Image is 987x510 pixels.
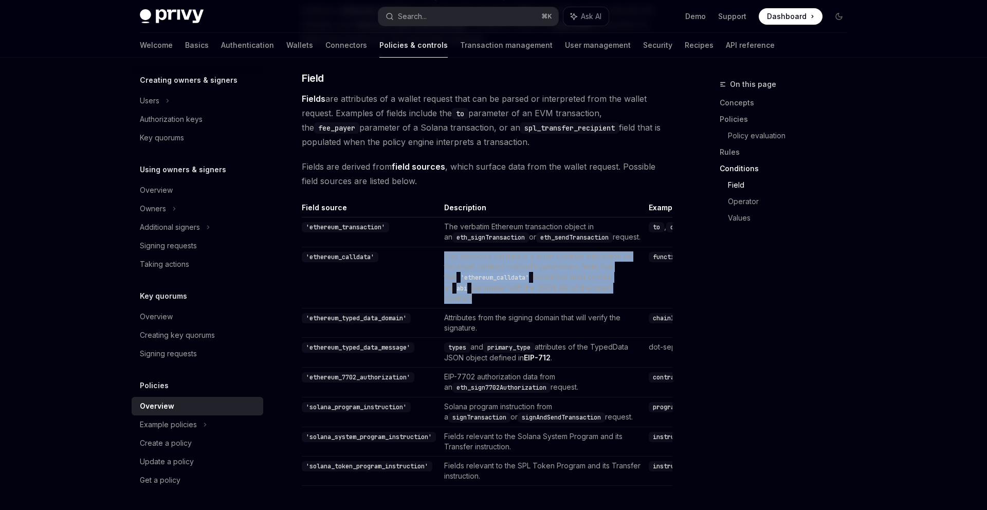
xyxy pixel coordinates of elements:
[140,95,159,107] div: Users
[649,222,664,232] code: to
[132,110,263,129] a: Authorization keys
[643,33,672,58] a: Security
[440,368,645,397] td: EIP-7702 authorization data from an request.
[541,12,552,21] span: ⌘ K
[140,9,204,24] img: dark logo
[720,160,855,177] a: Conditions
[286,33,313,58] a: Wallets
[302,461,432,471] code: 'solana_token_program_instruction'
[302,432,436,442] code: 'solana_system_program_instruction'
[132,471,263,489] a: Get a policy
[132,434,263,452] a: Create a policy
[392,161,445,172] strong: field sources
[140,203,166,215] div: Owners
[565,33,631,58] a: User management
[379,33,448,58] a: Policies & controls
[685,33,714,58] a: Recipes
[132,307,263,326] a: Overview
[730,78,776,90] span: On this page
[831,8,847,25] button: Toggle dark mode
[581,11,601,22] span: Ask AI
[440,397,645,427] td: Solana program instruction from a or request.
[440,203,645,217] th: Description
[728,128,855,144] a: Policy evaluation
[132,397,263,415] a: Overview
[720,144,855,160] a: Rules
[140,258,189,270] div: Taking actions
[440,338,645,368] td: and attributes of the TypedData JSON object defined in .
[140,456,194,468] div: Update a policy
[140,221,200,233] div: Additional signers
[666,222,703,232] code: chain_id
[302,313,411,323] code: 'ethereum_typed_data_domain'
[302,203,440,217] th: Field source
[536,232,613,243] code: eth_sendTransaction
[444,342,470,353] code: types
[440,247,645,308] td: The decoded calldata in a smart contract interaction as the smart contract method’s parameters. N...
[767,11,807,22] span: Dashboard
[520,122,619,134] code: spl_transfer_recipient
[720,111,855,128] a: Policies
[302,402,411,412] code: 'solana_program_instruction'
[140,74,237,86] h5: Creating owners & signers
[140,400,174,412] div: Overview
[460,33,553,58] a: Transaction management
[132,181,263,199] a: Overview
[140,240,197,252] div: Signing requests
[649,461,711,471] code: instructionName
[759,8,822,25] a: Dashboard
[140,163,226,176] h5: Using owners & signers
[718,11,746,22] a: Support
[728,210,855,226] a: Values
[302,71,324,85] span: Field
[302,342,414,353] code: 'ethereum_typed_data_message'
[649,432,711,442] code: instructionName
[448,412,510,423] code: signTransaction
[518,412,605,423] code: signAndSendTransaction
[302,159,672,188] span: Fields are derived from , which surface data from the wallet request. Possible field sources are ...
[314,122,359,134] code: fee_payer
[221,33,274,58] a: Authentication
[140,184,173,196] div: Overview
[140,348,197,360] div: Signing requests
[563,7,609,26] button: Ask AI
[132,129,263,147] a: Key quorums
[398,10,427,23] div: Search...
[440,457,645,486] td: Fields relevant to the SPL Token Program and its Transfer instruction.
[140,474,180,486] div: Get a policy
[452,283,471,294] code: abi
[302,94,325,104] strong: Fields
[140,290,187,302] h5: Key quorums
[728,193,855,210] a: Operator
[452,383,551,393] code: eth_sign7702Authorization
[140,418,197,431] div: Example policies
[378,7,558,26] button: Search...⌘K
[302,252,378,262] code: 'ethereum_calldata'
[720,95,855,111] a: Concepts
[440,217,645,247] td: The verbatim Ethereum transaction object in an or request.
[728,177,855,193] a: Field
[140,132,184,144] div: Key quorums
[140,437,192,449] div: Create a policy
[302,222,389,232] code: 'ethereum_transaction'
[185,33,209,58] a: Basics
[132,344,263,363] a: Signing requests
[140,113,203,125] div: Authorization keys
[440,308,645,338] td: Attributes from the signing domain that will verify the signature.
[452,108,468,119] code: to
[140,33,173,58] a: Welcome
[483,342,535,353] code: primary_type
[132,326,263,344] a: Creating key quorums
[649,313,682,323] code: chainId
[325,33,367,58] a: Connectors
[456,272,533,283] code: 'ethereum_calldata'
[440,427,645,457] td: Fields relevant to the Solana System Program and its Transfer instruction.
[726,33,775,58] a: API reference
[132,255,263,274] a: Taking actions
[649,252,704,262] code: function_name
[140,311,173,323] div: Overview
[685,11,706,22] a: Demo
[649,402,689,412] code: programId
[302,372,414,383] code: 'ethereum_7702_authorization'
[132,236,263,255] a: Signing requests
